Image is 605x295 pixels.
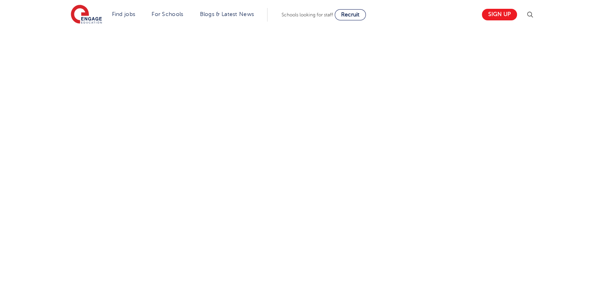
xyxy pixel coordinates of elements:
span: Recruit [341,12,359,18]
span: Schools looking for staff [282,12,333,18]
a: Find jobs [112,11,136,17]
a: Blogs & Latest News [200,11,254,17]
a: Sign up [482,9,517,20]
a: Recruit [335,9,366,20]
a: For Schools [152,11,183,17]
img: Engage Education [71,5,102,25]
